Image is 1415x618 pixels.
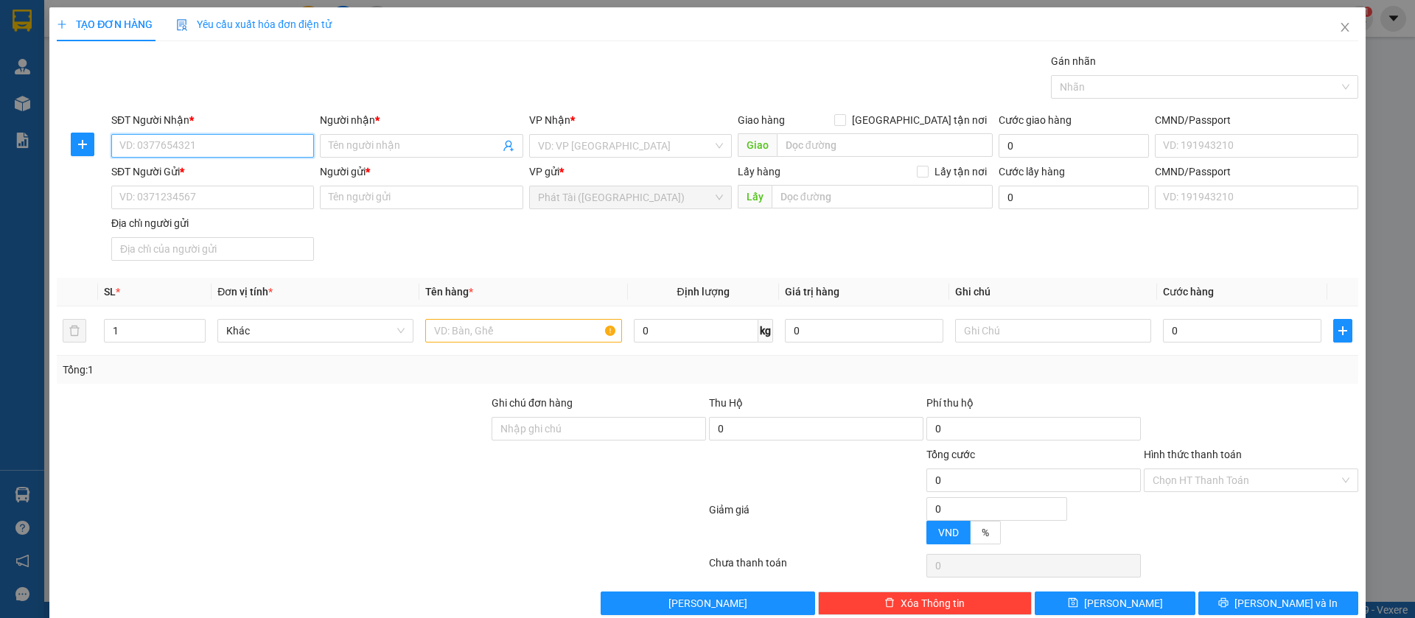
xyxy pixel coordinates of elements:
button: save[PERSON_NAME] [1035,591,1195,615]
label: Cước giao hàng [999,114,1072,126]
label: Gán nhãn [1051,55,1096,67]
div: Phí thu hộ [926,395,1141,417]
span: Định lượng [677,286,730,298]
input: Ghi Chú [955,319,1151,343]
span: VP Nhận [529,114,570,126]
span: plus [71,138,94,150]
span: user-add [503,140,514,152]
span: Giao hàng [738,114,785,126]
span: [PERSON_NAME] và In [1234,595,1338,611]
label: Ghi chú đơn hàng [492,397,573,409]
span: TẠO ĐƠN HÀNG [57,18,153,30]
input: Cước giao hàng [999,134,1149,158]
div: Tổng: 1 [63,362,546,378]
span: Giá trị hàng [785,286,839,298]
span: Cước hàng [1163,286,1214,298]
span: % [982,527,989,538]
button: plus [1333,319,1352,343]
input: Địa chỉ của người gửi [111,237,314,261]
span: Tên hàng [425,286,473,298]
span: Xóa Thông tin [901,595,965,611]
button: plus [71,133,94,156]
button: delete [63,319,86,343]
span: Tổng cước [926,449,975,460]
div: VP gửi [529,164,732,180]
button: Close [1324,7,1366,49]
span: [PERSON_NAME] [1084,595,1163,611]
label: Hình thức thanh toán [1144,449,1242,460]
span: Thu Hộ [709,397,743,409]
span: Giao [738,133,777,157]
input: VD: Bàn, Ghế [425,319,621,343]
span: plus [1334,325,1352,337]
div: Người gửi [320,164,523,180]
input: Dọc đường [777,133,993,157]
span: delete [884,597,895,609]
div: CMND/Passport [1155,112,1358,128]
div: Chưa thanh toán [707,555,925,580]
button: deleteXóa Thông tin [818,591,1033,615]
input: Dọc đường [772,185,993,208]
span: VND [938,527,959,538]
span: kg [758,319,773,343]
div: CMND/Passport [1155,164,1358,180]
span: Yêu cầu xuất hóa đơn điện tử [176,18,332,30]
span: Lấy hàng [738,166,780,178]
span: Lấy tận nơi [929,164,993,180]
label: Cước lấy hàng [999,166,1065,178]
span: printer [1218,597,1229,609]
span: plus [57,19,67,29]
div: Giảm giá [707,502,925,551]
button: printer[PERSON_NAME] và In [1198,591,1358,615]
button: [PERSON_NAME] [601,591,815,615]
span: close [1339,21,1351,33]
span: Khác [226,320,405,342]
th: Ghi chú [949,278,1157,306]
img: icon [176,19,188,31]
span: [GEOGRAPHIC_DATA] tận nơi [846,112,993,128]
div: Người nhận [320,112,523,128]
span: [PERSON_NAME] [668,595,747,611]
input: 0 [785,319,943,343]
span: save [1068,597,1078,609]
span: Phát Tài (Quận 5) [538,186,723,208]
div: SĐT Người Nhận [111,112,314,128]
div: SĐT Người Gửi [111,164,314,180]
span: Lấy [738,185,772,208]
span: Đơn vị tính [217,286,273,298]
input: Cước lấy hàng [999,186,1149,209]
input: Ghi chú đơn hàng [492,417,706,440]
div: Địa chỉ người gửi [111,215,314,231]
span: SL [104,286,116,298]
